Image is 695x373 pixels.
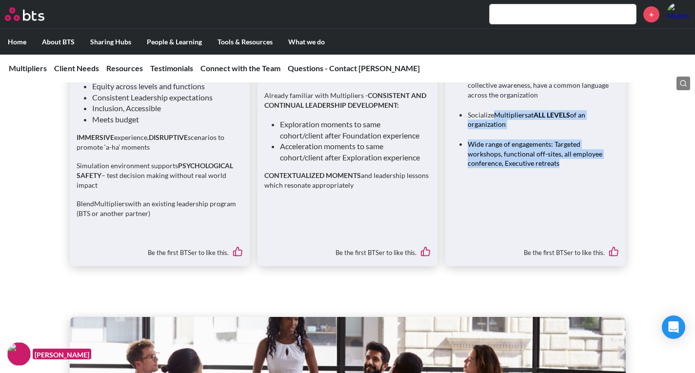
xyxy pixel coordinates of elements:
li: Meets budget [92,114,235,125]
li: Equity across levels and functions [92,81,235,92]
p: Simulation environment supports – test decision making without real world impact [77,161,243,190]
a: Questions - Contact [PERSON_NAME] [288,63,420,73]
a: Client Needs [54,63,99,73]
a: Go home [5,7,62,21]
label: People & Learning [139,29,210,55]
div: Be the first BTSer to like this. [264,239,431,260]
strong: PSYCHOLOGICAL SAFETY [77,161,233,179]
div: Be the first BTSer to like this. [77,239,243,260]
p: Build a – Drive collective awareness, have a common language across the organization [468,71,611,100]
strong: IMMERSIVE [77,133,114,141]
label: Tools & Resources [210,29,280,55]
p: Already familiar with Multipliers - [264,91,431,110]
label: What we do [280,29,333,55]
img: Mubin Al Rashid [667,2,690,26]
strong: CONSISTENT AND CONTINUAL LEADERSHIP DEVELOPMENT: [264,91,426,109]
p: and leadership lessons which resonate appropriately [264,171,431,190]
div: Be the first BTSer to like this. [452,239,618,260]
p: Socialize at of an organization [468,110,611,129]
strong: CONTEXTUALIZED MOMENTS [264,171,361,179]
p: Wide range of engagements: Targeted workshops, functional off-sites, all employee conference, Exe... [468,139,611,168]
label: About BTS [34,29,82,55]
a: + [643,6,659,22]
p: Blend with an existing leadership program (BTS or another partner) [77,199,243,218]
li: Consistent Leadership expectations [92,92,235,103]
em: Multipliers [494,111,528,119]
div: Open Intercom Messenger [662,315,685,339]
a: Multipliers [9,63,47,73]
img: BTS Logo [5,7,44,21]
figcaption: [PERSON_NAME] [33,349,91,360]
a: Profile [667,2,690,26]
img: F [7,342,31,366]
li: Acceleration moments to same cohort/client after Exploration experience [280,141,423,163]
li: Exploration moments to same cohort/client after Foundation experience [280,119,423,141]
a: Resources [106,63,143,73]
label: Sharing Hubs [82,29,139,55]
em: Multipliers [94,199,128,208]
p: experience, scenarios to promote ‘a-ha’ moments [77,133,243,152]
a: Connect with the Team [200,63,280,73]
li: Inclusion, Accessible [92,103,235,114]
a: Testimonials [150,63,193,73]
strong: DISRUPTIVE [149,133,188,141]
strong: ALL LEVELS [534,111,570,119]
